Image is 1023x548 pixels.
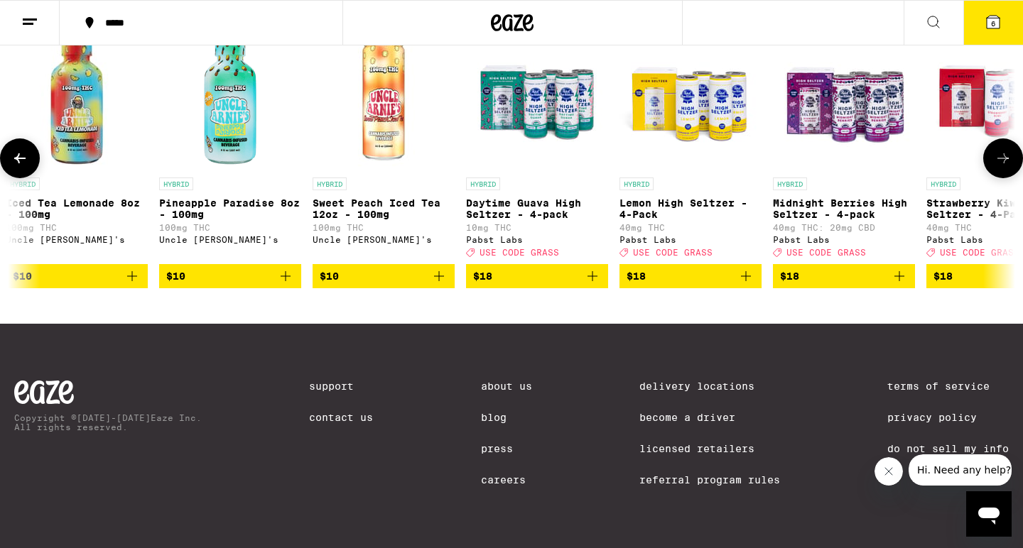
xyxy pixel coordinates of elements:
iframe: Message from company [909,454,1012,486]
img: Uncle Arnie's - Pineapple Paradise 8oz - 100mg [159,28,301,170]
a: Referral Program Rules [639,474,780,486]
button: Add to bag [773,264,915,288]
img: Pabst Labs - Lemon High Seltzer - 4-Pack [619,28,762,170]
p: 100mg THC [313,223,455,232]
p: Midnight Berries High Seltzer - 4-pack [773,197,915,220]
a: Contact Us [309,412,373,423]
p: Sweet Peach Iced Tea 12oz - 100mg [313,197,455,220]
span: $18 [473,270,492,282]
span: USE CODE GRASS [633,248,713,257]
div: Uncle [PERSON_NAME]'s [6,235,148,244]
span: USE CODE GRASS [480,248,559,257]
a: Open page for Iced Tea Lemonade 8oz - 100mg from Uncle Arnie's [6,28,148,264]
p: HYBRID [159,177,193,190]
div: Uncle [PERSON_NAME]'s [159,235,301,244]
p: Daytime Guava High Seltzer - 4-pack [466,197,608,220]
p: HYBRID [619,177,654,190]
div: Uncle [PERSON_NAME]'s [313,235,455,244]
a: Open page for Lemon High Seltzer - 4-Pack from Pabst Labs [619,28,762,264]
span: $10 [13,270,32,282]
button: Add to bag [159,264,301,288]
a: Open page for Sweet Peach Iced Tea 12oz - 100mg from Uncle Arnie's [313,28,455,264]
p: Iced Tea Lemonade 8oz - 100mg [6,197,148,220]
p: Lemon High Seltzer - 4-Pack [619,197,762,220]
p: HYBRID [6,177,40,190]
p: 40mg THC: 20mg CBD [773,223,915,232]
a: Support [309,380,373,392]
a: Licensed Retailers [639,443,780,454]
span: 6 [991,19,995,28]
a: Press [481,443,532,454]
div: Pabst Labs [619,235,762,244]
img: Pabst Labs - Midnight Berries High Seltzer - 4-pack [773,28,915,170]
a: Do Not Sell My Info [887,443,1009,454]
a: Open page for Daytime Guava High Seltzer - 4-pack from Pabst Labs [466,28,608,264]
a: About Us [481,380,532,392]
p: 100mg THC [159,223,301,232]
p: Copyright © [DATE]-[DATE] Eaze Inc. All rights reserved. [14,413,202,432]
a: Privacy Policy [887,412,1009,423]
iframe: Close message [875,457,903,486]
button: 6 [963,1,1023,45]
a: Terms of Service [887,380,1009,392]
span: $10 [166,270,185,282]
p: Pineapple Paradise 8oz - 100mg [159,197,301,220]
div: Pabst Labs [773,235,915,244]
p: 10mg THC [466,223,608,232]
span: USE CODE GRASS [786,248,866,257]
button: Add to bag [6,264,148,288]
a: Become a Driver [639,412,780,423]
img: Uncle Arnie's - Sweet Peach Iced Tea 12oz - 100mg [313,28,455,170]
a: Careers [481,474,532,486]
span: USE CODE GRASS [940,248,1019,257]
button: Add to bag [313,264,455,288]
button: Add to bag [619,264,762,288]
span: $18 [780,270,799,282]
a: Open page for Pineapple Paradise 8oz - 100mg from Uncle Arnie's [159,28,301,264]
button: Add to bag [466,264,608,288]
img: Pabst Labs - Daytime Guava High Seltzer - 4-pack [466,28,608,170]
a: Blog [481,412,532,423]
iframe: Button to launch messaging window [966,491,1012,537]
p: HYBRID [773,177,807,190]
img: Uncle Arnie's - Iced Tea Lemonade 8oz - 100mg [6,28,148,170]
p: 100mg THC [6,223,148,232]
p: HYBRID [313,177,347,190]
p: HYBRID [466,177,500,190]
p: 40mg THC [619,223,762,232]
div: Pabst Labs [466,235,608,244]
p: HYBRID [926,177,960,190]
span: $18 [627,270,646,282]
a: Delivery Locations [639,380,780,392]
span: $18 [933,270,953,282]
span: $10 [320,270,339,282]
a: Open page for Midnight Berries High Seltzer - 4-pack from Pabst Labs [773,28,915,264]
